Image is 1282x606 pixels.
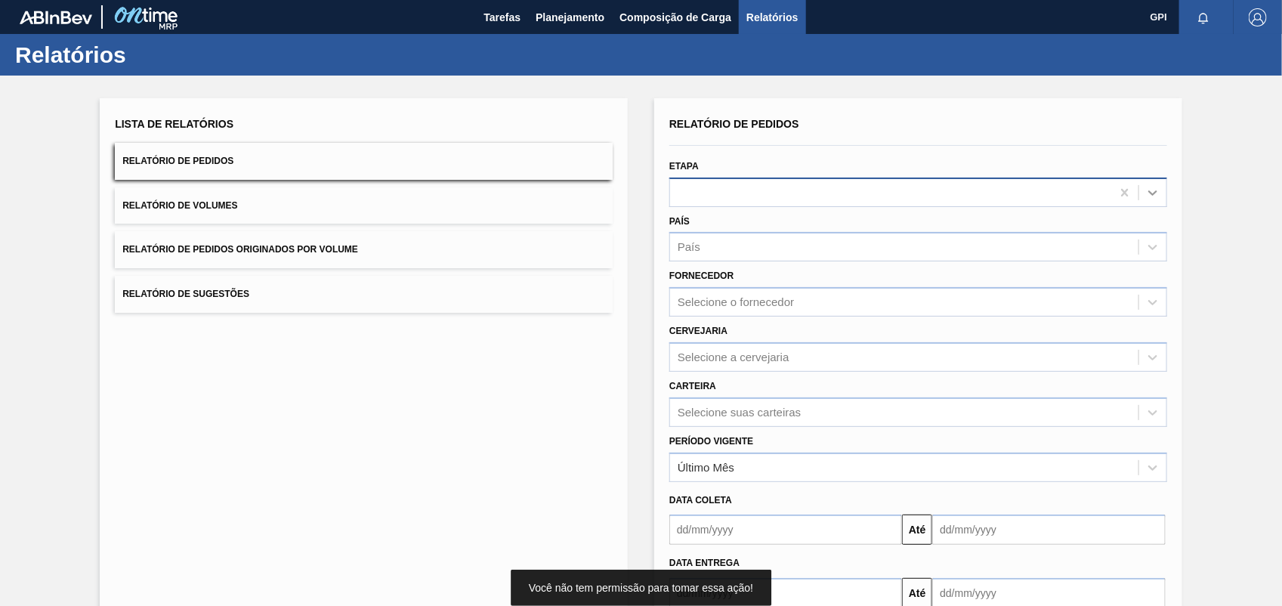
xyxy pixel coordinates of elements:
[122,156,233,166] span: Relatório de Pedidos
[1179,7,1228,28] button: Notificações
[669,118,799,130] span: Relatório de Pedidos
[483,8,521,26] span: Tarefas
[122,289,249,299] span: Relatório de Sugestões
[669,558,740,568] span: Data entrega
[902,515,932,545] button: Até
[529,582,753,594] span: Você não tem permissão para tomar essa ação!
[669,216,690,227] label: País
[122,200,237,211] span: Relatório de Volumes
[669,326,727,336] label: Cervejaria
[678,406,801,419] div: Selecione suas carteiras
[669,495,732,506] span: Data coleta
[669,436,753,447] label: Período Vigente
[669,161,699,172] label: Etapa
[122,244,358,255] span: Relatório de Pedidos Originados por Volume
[669,271,734,281] label: Fornecedor
[669,381,716,391] label: Carteira
[678,351,789,363] div: Selecione a cervejaria
[619,8,731,26] span: Composição de Carga
[669,515,902,545] input: dd/mm/yyyy
[536,8,604,26] span: Planejamento
[678,241,700,254] div: País
[932,515,1165,545] input: dd/mm/yyyy
[115,276,613,313] button: Relatório de Sugestões
[115,118,233,130] span: Lista de Relatórios
[746,8,798,26] span: Relatórios
[678,296,794,309] div: Selecione o fornecedor
[115,231,613,268] button: Relatório de Pedidos Originados por Volume
[115,143,613,180] button: Relatório de Pedidos
[115,187,613,224] button: Relatório de Volumes
[20,11,92,24] img: TNhmsLtSVTkK8tSr43FrP2fwEKptu5GPRR3wAAAABJRU5ErkJggg==
[678,461,734,474] div: Último Mês
[15,46,283,63] h1: Relatórios
[1249,8,1267,26] img: Logout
